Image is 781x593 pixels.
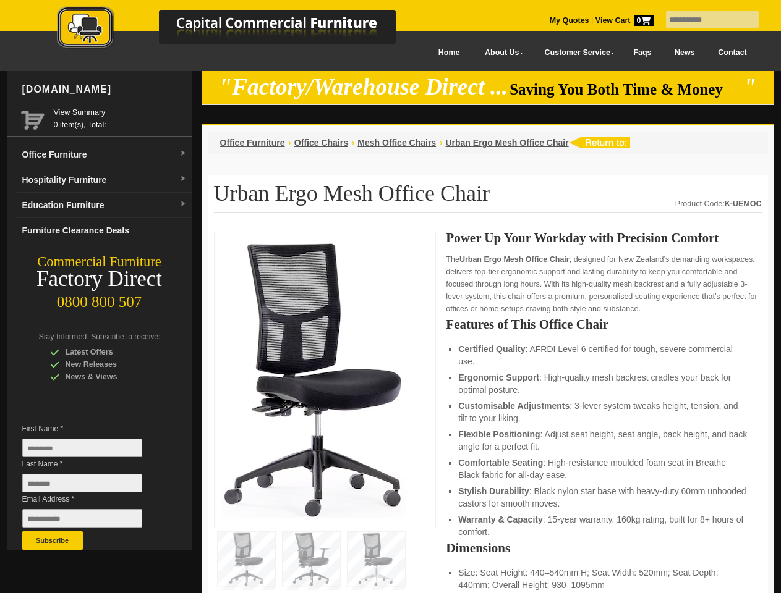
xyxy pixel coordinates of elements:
[458,372,539,382] strong: Ergonomic Support
[446,318,761,330] h2: Features of This Office Chair
[446,542,761,554] h2: Dimensions
[50,346,168,358] div: Latest Offers
[458,400,749,424] li: : 3-lever system tweaks height, tension, and tilt to your liking.
[663,39,706,67] a: News
[458,513,749,538] li: : 15-year warranty, 160kg rating, built for 8+ hours of comfort.
[7,271,192,288] div: Factory Direct
[458,458,543,468] strong: Comfortable Seating
[17,167,192,193] a: Hospitality Furnituredropdown
[459,255,570,264] strong: Urban Ergo Mesh Office Chair
[622,39,664,67] a: Faqs
[17,142,192,167] a: Office Furnituredropdown
[22,509,142,528] input: Email Address *
[288,137,291,149] li: ›
[50,358,168,371] div: New Releases
[22,423,161,435] span: First Name *
[531,39,621,67] a: Customer Service
[458,344,525,354] strong: Certified Quality
[22,439,142,457] input: First Name *
[220,138,285,148] a: Office Furniture
[221,238,406,518] img: Urban Ergo Mesh Office Chair – mesh office seat with ergonomic back for NZ workspaces.
[54,106,187,129] span: 0 item(s), Total:
[7,287,192,311] div: 0800 800 507
[458,515,542,524] strong: Warranty & Capacity
[706,39,758,67] a: Contact
[17,218,192,243] a: Furniture Clearance Deals
[39,332,87,341] span: Stay Informed
[179,175,187,183] img: dropdown
[219,74,508,99] em: "Factory/Warehouse Direct ...
[550,16,589,25] a: My Quotes
[593,16,653,25] a: View Cart0
[294,138,348,148] a: Office Chairs
[22,531,83,550] button: Subscribe
[458,485,749,510] li: : Black nylon star base with heavy-duty 60mm unhooded castors for smooth moves.
[634,15,654,26] span: 0
[17,193,192,218] a: Education Furnituredropdown
[725,200,762,208] strong: K-UEMOC
[23,6,456,51] img: Capital Commercial Furniture Logo
[458,428,749,453] li: : Adjust seat height, seat angle, back height, and back angle for a perfect fit.
[439,137,442,149] li: ›
[458,429,540,439] strong: Flexible Positioning
[458,401,570,411] strong: Customisable Adjustments
[595,16,654,25] strong: View Cart
[743,74,756,99] em: "
[446,253,761,315] p: The , designed for New Zealand’s demanding workspaces, delivers top-tier ergonomic support and la...
[675,198,762,210] div: Product Code:
[214,182,762,213] h1: Urban Ergo Mesh Office Chair
[471,39,531,67] a: About Us
[446,232,761,244] h2: Power Up Your Workday with Precision Comfort
[510,81,741,98] span: Saving You Both Time & Money
[22,458,161,470] span: Last Name *
[179,201,187,208] img: dropdown
[22,474,142,492] input: Last Name *
[458,343,749,368] li: : AFRDI Level 6 certified for tough, severe commercial use.
[458,456,749,481] li: : High-resistance moulded foam seat in Breathe Black fabric for all-day ease.
[179,150,187,158] img: dropdown
[7,253,192,271] div: Commercial Furniture
[50,371,168,383] div: News & Views
[23,6,456,55] a: Capital Commercial Furniture Logo
[357,138,436,148] a: Mesh Office Chairs
[351,137,354,149] li: ›
[54,106,187,119] a: View Summary
[91,332,160,341] span: Subscribe to receive:
[569,137,630,148] img: return to
[22,493,161,505] span: Email Address *
[458,371,749,396] li: : High-quality mesh backrest cradles your back for optimal posture.
[458,486,529,496] strong: Stylish Durability
[17,71,192,108] div: [DOMAIN_NAME]
[445,138,568,148] a: Urban Ergo Mesh Office Chair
